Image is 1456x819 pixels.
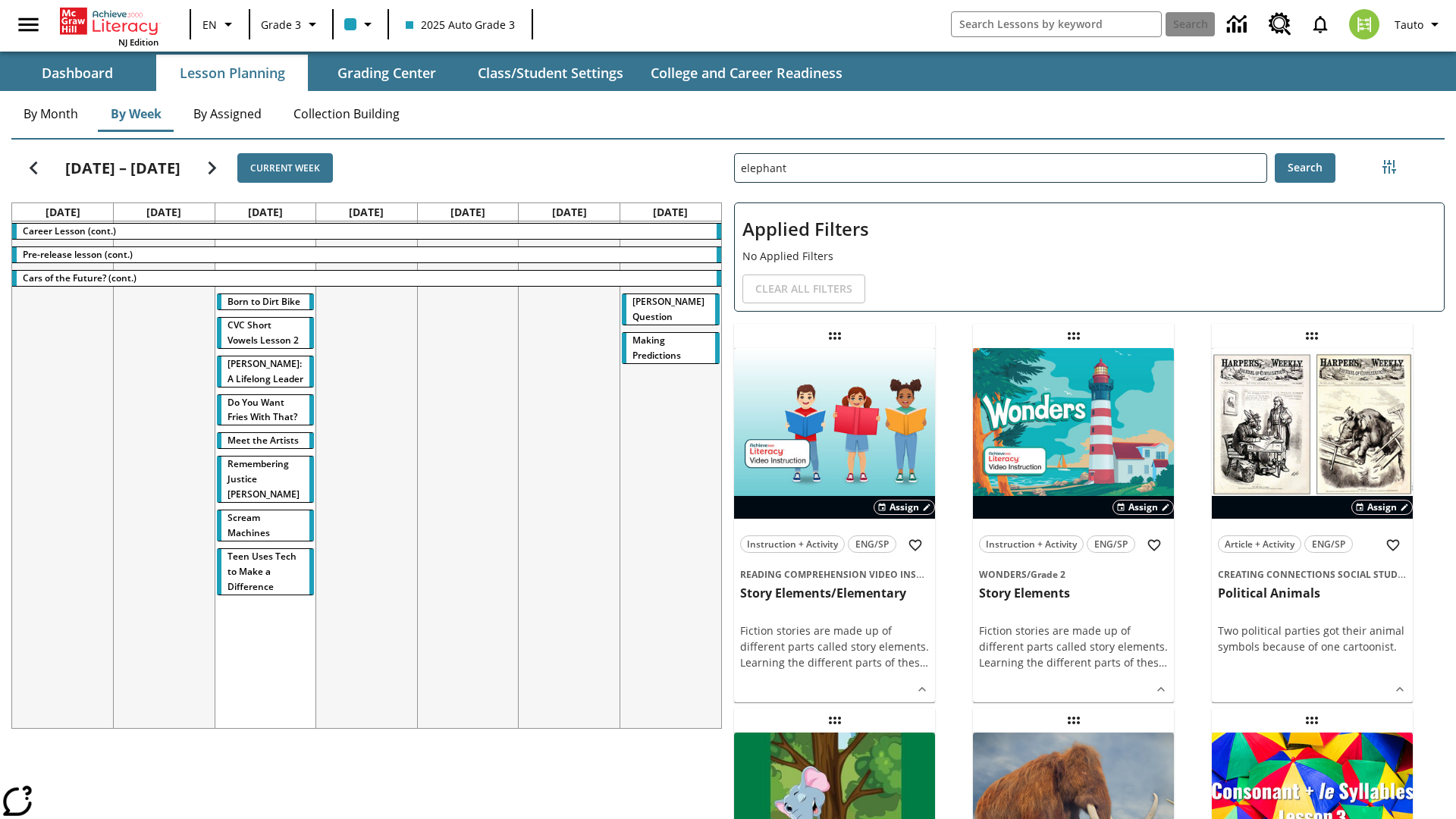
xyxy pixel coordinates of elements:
button: Next [193,149,231,187]
button: Search [1275,153,1335,183]
a: August 27, 2025 [245,203,286,221]
h3: Story Elements/Elementary [740,585,929,601]
button: Assign Choose Dates [1112,500,1174,515]
div: Draggable lesson: Story Elements [1062,324,1086,348]
button: Assign Choose Dates [874,500,935,515]
button: Current Week [237,153,333,183]
span: EN [202,17,217,33]
span: Assign [1128,500,1158,514]
button: Article + Activity [1218,535,1301,553]
span: Remembering Justice O'Connor [227,457,300,500]
input: Search Lessons By Keyword [735,154,1266,182]
div: Draggable lesson: Story Elements/Elementary [823,324,847,348]
button: ENG/SP [848,535,896,553]
span: s [1153,655,1159,670]
p: No Applied Filters [742,248,1436,264]
span: Wonders [979,568,1027,581]
span: Scream Machines [227,511,270,539]
button: Add to Favorites [902,532,929,559]
h2: Applied Filters [742,211,1436,248]
div: Remembering Justice O'Connor [217,457,315,502]
div: Pre-release lesson (cont.) [12,247,721,262]
span: Grade 3 [261,17,301,33]
div: Home [60,5,158,48]
button: Dashboard [2,55,153,91]
a: Notifications [1301,5,1340,44]
div: Two political parties got their animal symbols because of one cartoonist. [1218,623,1407,654]
button: Show Details [1150,678,1172,701]
h3: Story Elements [979,585,1168,601]
span: … [920,655,928,670]
div: CVC Short Vowels Lesson 2 [217,318,315,348]
span: Do You Want Fries With That? [227,396,297,424]
button: By Month [11,96,90,132]
button: Collection Building [281,96,412,132]
a: August 26, 2025 [143,203,184,221]
span: Pre-release lesson (cont.) [23,248,133,261]
button: Grade: Grade 3, Select a grade [255,11,328,38]
button: Instruction + Activity [979,535,1084,553]
span: Creating Connections Social Studies [1218,568,1411,581]
a: Home [60,6,158,36]
button: Assign Choose Dates [1351,500,1413,515]
span: Assign [890,500,919,514]
div: lesson details [973,348,1174,702]
span: Reading Comprehension Video Instruction [740,568,964,581]
div: Scream Machines [217,510,315,541]
button: Lesson Planning [156,55,308,91]
span: Joplin's Question [632,295,704,323]
div: Career Lesson (cont.) [12,224,721,239]
button: Profile/Settings [1389,11,1450,38]
div: Making Predictions [622,333,720,363]
button: Show Details [911,678,934,701]
div: lesson details [734,348,935,702]
div: Teen Uses Tech to Make a Difference [217,549,315,595]
span: Topic: Creating Connections Social Studies/US History I [1218,566,1407,582]
span: Topic: Reading Comprehension Video Instruction/null [740,566,929,582]
span: ENG/SP [855,536,889,552]
span: NJ Edition [118,36,158,48]
div: Draggable lesson: Consonant +le Syllables Lesson 3 [1300,708,1324,733]
div: Fiction stories are made up of different parts called story elements. Learning the different part... [979,623,1168,670]
a: August 29, 2025 [447,203,488,221]
div: Dianne Feinstein: A Lifelong Leader [217,356,315,387]
button: Previous [14,149,53,187]
h3: Political Animals [1218,585,1407,601]
button: Instruction + Activity [740,535,845,553]
span: / [1027,568,1031,581]
div: Draggable lesson: Welcome to Pleistocene Park [1062,708,1086,733]
div: Draggable lesson: Oteos, the Elephant of Surprise [823,708,847,733]
span: Cars of the Future? (cont.) [23,271,136,284]
span: … [1159,655,1167,670]
span: ENG/SP [1094,536,1128,552]
a: Data Center [1218,4,1260,45]
button: Language: EN, Select a language [196,11,244,38]
button: By Assigned [181,96,274,132]
span: Tauto [1395,17,1423,33]
span: Article + Activity [1225,536,1294,552]
input: search field [952,12,1161,36]
span: Meet the Artists [227,434,299,447]
span: Assign [1367,500,1397,514]
button: Show Details [1389,678,1411,701]
a: August 25, 2025 [42,203,83,221]
button: Class/Student Settings [466,55,635,91]
span: Instruction + Activity [747,536,838,552]
span: Instruction + Activity [986,536,1077,552]
a: August 30, 2025 [549,203,590,221]
span: Grade 2 [1031,568,1065,581]
span: CVC Short Vowels Lesson 2 [227,318,299,347]
div: Born to Dirt Bike [217,294,315,309]
button: ENG/SP [1087,535,1135,553]
span: Making Predictions [632,334,681,362]
span: 2025 Auto Grade 3 [406,17,515,33]
span: s [915,655,920,670]
span: Dianne Feinstein: A Lifelong Leader [227,357,303,385]
button: By Week [98,96,174,132]
img: avatar image [1349,9,1379,39]
div: lesson details [1212,348,1413,702]
a: Resource Center, Will open in new tab [1260,4,1301,45]
button: ENG/SP [1304,535,1353,553]
div: Applied Filters [734,202,1445,312]
div: Do You Want Fries With That? [217,395,315,425]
